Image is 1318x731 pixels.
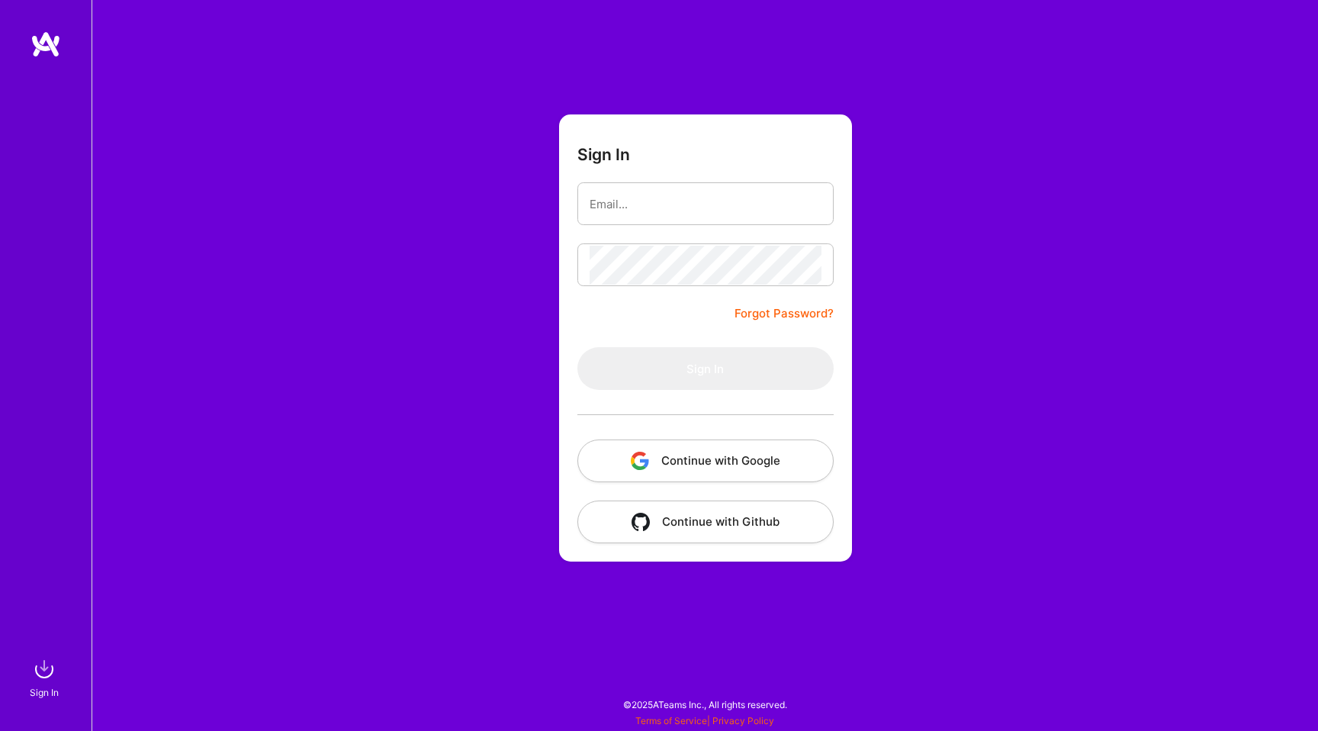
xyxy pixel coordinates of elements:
[30,684,59,700] div: Sign In
[632,513,650,531] img: icon
[31,31,61,58] img: logo
[29,654,59,684] img: sign in
[635,715,774,726] span: |
[32,654,59,700] a: sign inSign In
[92,685,1318,723] div: © 2025 ATeams Inc., All rights reserved.
[635,715,707,726] a: Terms of Service
[735,304,834,323] a: Forgot Password?
[577,440,834,482] button: Continue with Google
[590,185,821,224] input: Email...
[577,501,834,543] button: Continue with Github
[631,452,649,470] img: icon
[712,715,774,726] a: Privacy Policy
[577,347,834,390] button: Sign In
[577,145,630,164] h3: Sign In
